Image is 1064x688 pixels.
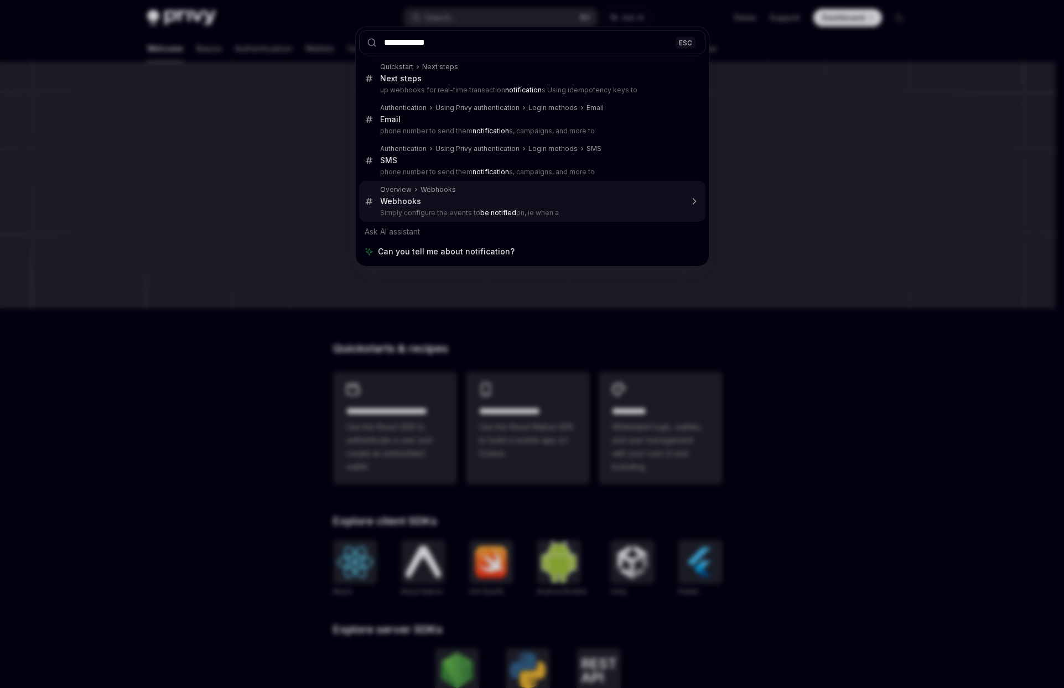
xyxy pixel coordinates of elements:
[422,62,458,71] div: Next steps
[380,168,682,176] p: phone number to send them s, campaigns, and more to
[505,86,542,94] b: notification
[380,86,682,95] p: up webhooks for real-time transaction s Using idempotency keys to
[380,127,682,135] p: phone number to send them s, campaigns, and more to
[380,209,682,217] p: Simply configure the events to on, ie when a
[380,103,427,112] div: Authentication
[435,144,520,153] div: Using Privy authentication
[676,37,696,48] div: ESC
[380,196,421,206] div: Webhooks
[528,144,578,153] div: Login methods
[380,144,427,153] div: Authentication
[380,155,397,165] div: SMS
[587,144,601,153] div: SMS
[473,168,509,176] b: notification
[473,127,509,135] b: notification
[378,246,515,257] span: Can you tell me about notification?
[528,103,578,112] div: Login methods
[380,114,401,124] div: Email
[480,209,516,217] b: be notified
[587,103,604,112] div: Email
[435,103,520,112] div: Using Privy authentication
[359,222,705,242] div: Ask AI assistant
[380,62,413,71] div: Quickstart
[380,74,422,84] div: Next steps
[380,185,412,194] div: Overview
[421,185,456,194] div: Webhooks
